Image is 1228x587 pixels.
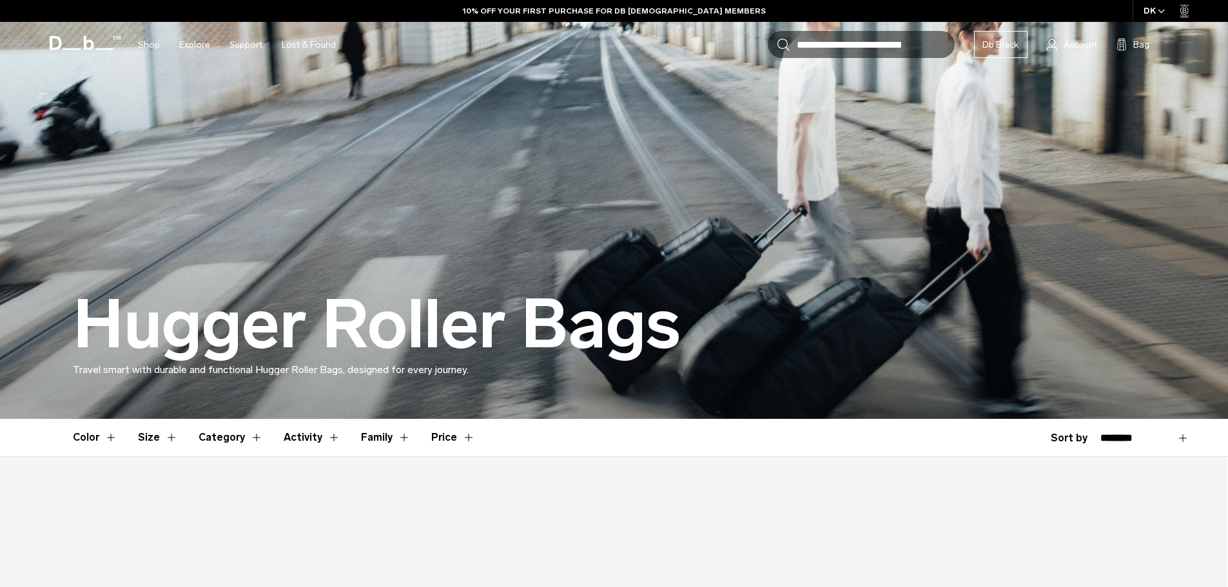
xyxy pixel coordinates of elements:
[73,363,469,376] span: Travel smart with durable and functional Hugger Roller Bags, designed for every journey.
[73,419,117,456] button: Toggle Filter
[128,22,346,68] nav: Main Navigation
[1047,37,1097,52] a: Account
[284,419,340,456] button: Toggle Filter
[1116,37,1149,52] button: Bag
[229,22,262,68] a: Support
[138,419,178,456] button: Toggle Filter
[463,5,766,17] a: 10% OFF YOUR FIRST PURCHASE FOR DB [DEMOGRAPHIC_DATA] MEMBERS
[73,287,681,362] h1: Hugger Roller Bags
[431,419,475,456] button: Toggle Price
[179,22,210,68] a: Explore
[138,22,160,68] a: Shop
[282,22,336,68] a: Lost & Found
[1064,38,1097,52] span: Account
[974,31,1028,58] a: Db Black
[361,419,411,456] button: Toggle Filter
[1133,38,1149,52] span: Bag
[199,419,263,456] button: Toggle Filter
